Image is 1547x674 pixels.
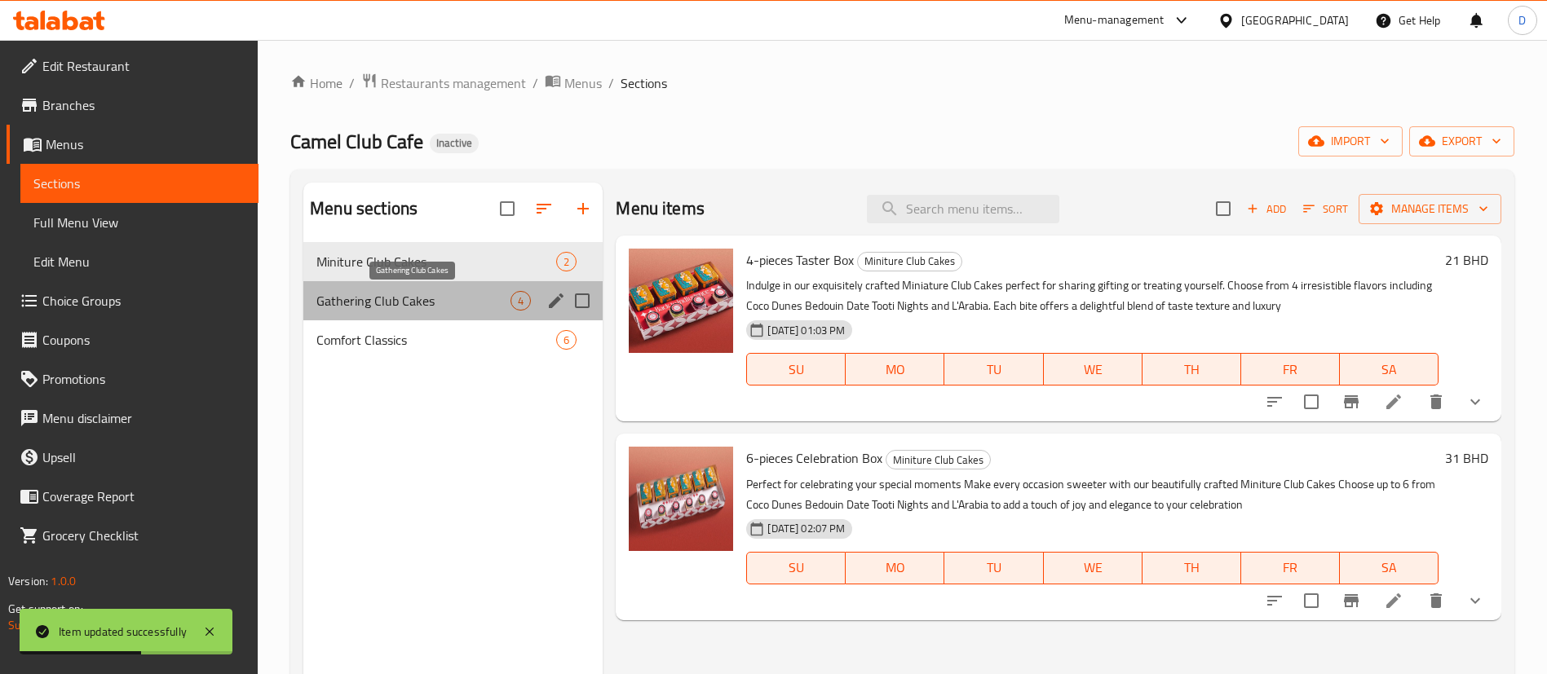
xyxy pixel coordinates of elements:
[303,236,603,366] nav: Menu sections
[629,447,733,551] img: 6-pieces Celebration Box
[1143,552,1241,584] button: TH
[42,408,245,428] span: Menu disclaimer
[8,615,112,636] a: Support.OpsPlatform
[1255,581,1294,620] button: sort-choices
[1417,581,1456,620] button: delete
[746,248,854,272] span: 4-pieces Taster Box
[556,252,577,271] div: items
[20,164,259,203] a: Sections
[886,450,991,469] div: Miniture Club Cakes
[867,195,1059,223] input: search
[7,46,259,86] a: Edit Restaurant
[33,174,245,193] span: Sections
[316,252,556,271] span: Miniture Club Cakes
[858,252,961,271] span: Miniture Club Cakes
[316,330,556,350] span: Comfort Classics
[42,291,245,311] span: Choice Groups
[42,330,245,350] span: Coupons
[754,358,839,381] span: SU
[1149,358,1235,381] span: TH
[629,249,733,353] img: 4-pieces Taster Box
[524,189,564,228] span: Sort sections
[746,446,882,470] span: 6-pieces Celebration Box
[761,323,851,338] span: [DATE] 01:03 PM
[1346,358,1432,381] span: SA
[1248,556,1333,579] span: FR
[886,451,990,469] span: Miniture Club Cakes
[1332,581,1371,620] button: Branch-specific-item
[290,73,343,93] a: Home
[544,289,568,313] button: edit
[1241,353,1340,385] button: FR
[7,320,259,359] a: Coupons
[1294,385,1328,419] span: Select to update
[1303,200,1348,218] span: Sort
[1244,200,1288,218] span: Add
[754,556,839,579] span: SU
[1298,126,1403,156] button: import
[951,358,1036,381] span: TU
[533,73,538,93] li: /
[511,291,531,311] div: items
[1064,11,1165,30] div: Menu-management
[1409,126,1514,156] button: export
[1417,382,1456,421] button: delete
[1294,584,1328,618] span: Select to update
[1149,556,1235,579] span: TH
[1240,196,1293,222] button: Add
[20,203,259,242] a: Full Menu View
[1241,552,1340,584] button: FR
[1465,591,1485,610] svg: Show Choices
[608,73,614,93] li: /
[42,369,245,389] span: Promotions
[1456,581,1495,620] button: show more
[1293,196,1359,222] span: Sort items
[1518,11,1526,29] span: D
[761,521,851,536] span: [DATE] 02:07 PM
[430,134,479,153] div: Inactive
[490,192,524,226] span: Select all sections
[7,477,259,516] a: Coverage Report
[1311,131,1390,152] span: import
[290,123,423,160] span: Camel Club Cafe
[59,623,187,641] div: Item updated successfully
[303,320,603,359] div: Comfort Classics6
[621,73,667,93] span: Sections
[944,552,1043,584] button: TU
[1241,11,1349,29] div: [GEOGRAPHIC_DATA]
[361,73,526,94] a: Restaurants management
[616,196,705,221] h2: Menu items
[1206,192,1240,226] span: Select section
[33,213,245,232] span: Full Menu View
[545,73,602,94] a: Menus
[1456,382,1495,421] button: show more
[1332,382,1371,421] button: Branch-specific-item
[46,134,245,154] span: Menus
[1445,249,1488,271] h6: 21 BHD
[1255,382,1294,421] button: sort-choices
[1445,447,1488,469] h6: 31 BHD
[1143,353,1241,385] button: TH
[1044,353,1143,385] button: WE
[1050,556,1136,579] span: WE
[746,353,846,385] button: SU
[746,275,1439,316] p: Indulge in our exquisitely crafted Miniature Club Cakes perfect for sharing gifting or treating y...
[51,570,76,592] span: 1.0.0
[556,330,577,350] div: items
[1359,194,1501,224] button: Manage items
[1240,196,1293,222] span: Add item
[42,95,245,115] span: Branches
[7,359,259,399] a: Promotions
[8,570,48,592] span: Version:
[349,73,355,93] li: /
[303,242,603,281] div: Miniture Club Cakes2
[557,254,576,270] span: 2
[310,196,418,221] h2: Menu sections
[381,73,526,93] span: Restaurants management
[564,189,603,228] button: Add section
[42,526,245,545] span: Grocery Checklist
[1340,552,1439,584] button: SA
[1372,199,1488,219] span: Manage items
[290,73,1514,94] nav: breadcrumb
